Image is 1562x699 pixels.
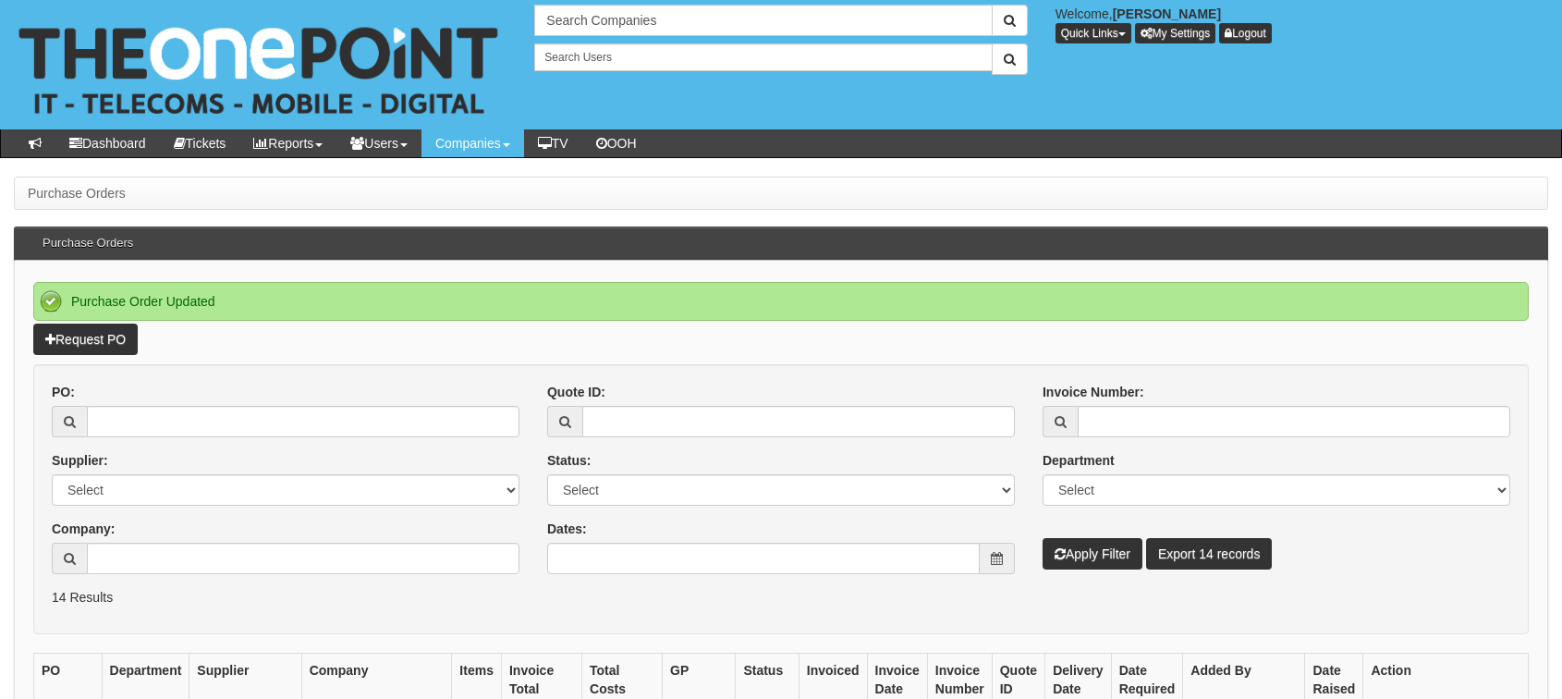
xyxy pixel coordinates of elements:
p: 14 Results [52,588,1510,607]
li: Purchase Orders [28,184,126,202]
label: Supplier: [52,451,108,470]
button: Apply Filter [1043,538,1142,570]
a: Tickets [160,129,240,157]
a: Logout [1219,23,1272,43]
a: Companies [421,129,524,157]
div: Purchase Order Updated [33,282,1529,321]
label: PO: [52,383,75,401]
a: Reports [239,129,336,157]
label: Quote ID: [547,383,605,401]
a: Dashboard [55,129,160,157]
label: Dates: [547,520,587,538]
label: Company: [52,520,115,538]
a: TV [524,129,582,157]
a: My Settings [1135,23,1216,43]
input: Search Companies [534,5,992,36]
label: Status: [547,451,591,470]
div: Welcome, [1042,5,1562,43]
a: OOH [582,129,651,157]
b: [PERSON_NAME] [1113,6,1221,21]
a: Request PO [33,324,138,355]
a: Users [336,129,421,157]
button: Quick Links [1056,23,1131,43]
input: Search Users [534,43,992,71]
a: Export 14 records [1146,538,1273,570]
label: Department [1043,451,1115,470]
h3: Purchase Orders [33,227,142,259]
label: Invoice Number: [1043,383,1144,401]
